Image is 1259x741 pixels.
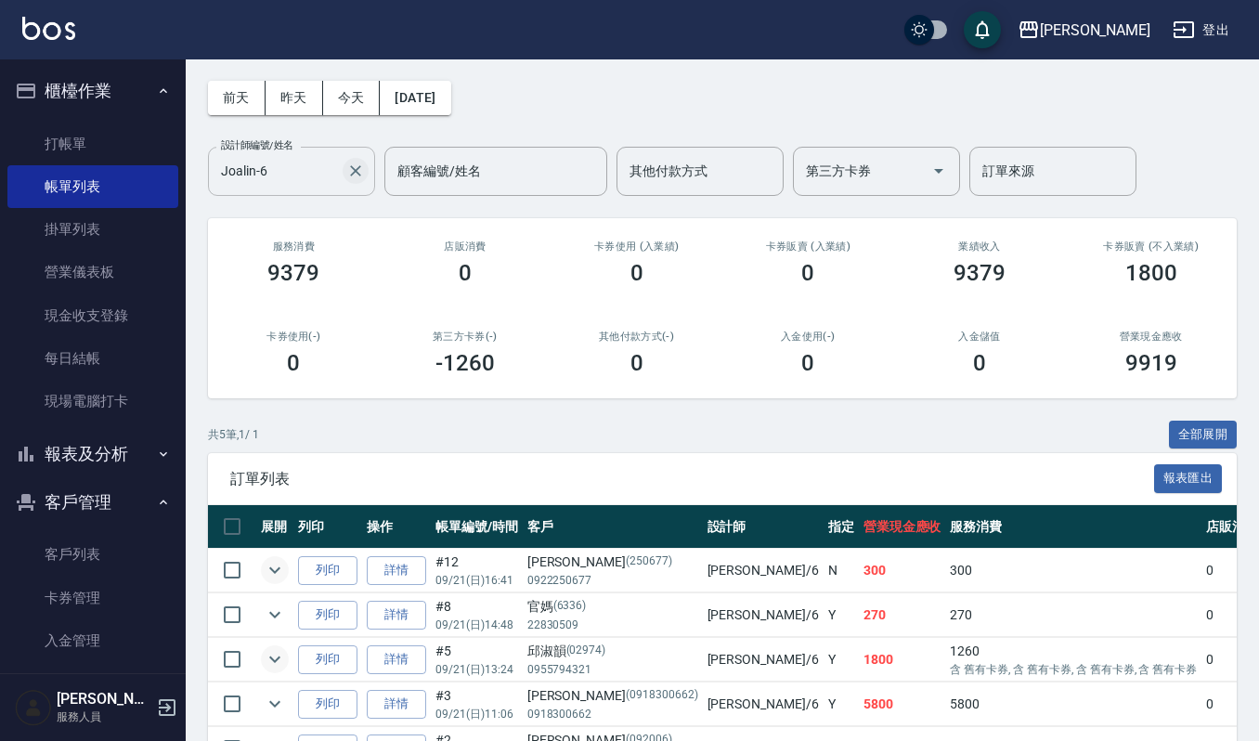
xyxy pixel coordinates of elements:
[15,689,52,726] img: Person
[267,260,319,286] h3: 9379
[1010,11,1158,49] button: [PERSON_NAME]
[459,260,472,286] h3: 0
[7,67,178,115] button: 櫃檯作業
[1165,13,1237,47] button: 登出
[745,240,872,253] h2: 卡券販賣 (入業績)
[57,690,151,708] h5: [PERSON_NAME]
[1169,421,1238,449] button: 全部展開
[859,593,946,637] td: 270
[230,331,357,343] h2: 卡券使用(-)
[362,505,431,549] th: 操作
[431,505,523,549] th: 帳單編號/時間
[230,470,1154,488] span: 訂單列表
[435,661,518,678] p: 09/21 (日) 13:24
[208,426,259,443] p: 共 5 筆, 1 / 1
[801,260,814,286] h3: 0
[916,240,1044,253] h2: 業績收入
[7,294,178,337] a: 現金收支登錄
[950,661,1197,678] p: 含 舊有卡券, 含 舊有卡券, 含 舊有卡券, 含 舊有卡券
[431,593,523,637] td: #8
[298,690,357,719] button: 列印
[824,593,859,637] td: Y
[298,601,357,630] button: 列印
[431,682,523,726] td: #3
[266,81,323,115] button: 昨天
[630,260,643,286] h3: 0
[945,682,1201,726] td: 5800
[343,158,369,184] button: Clear
[402,331,529,343] h2: 第三方卡券(-)
[208,81,266,115] button: 前天
[298,645,357,674] button: 列印
[7,478,178,526] button: 客戶管理
[1154,464,1223,493] button: 報表匯出
[703,593,824,637] td: [PERSON_NAME] /6
[1125,350,1177,376] h3: 9919
[630,350,643,376] h3: 0
[367,601,426,630] a: 詳情
[1087,240,1214,253] h2: 卡券販賣 (不入業績)
[431,638,523,682] td: #5
[527,572,698,589] p: 0922250677
[801,350,814,376] h3: 0
[527,706,698,722] p: 0918300662
[859,638,946,682] td: 1800
[859,682,946,726] td: 5800
[527,661,698,678] p: 0955794321
[527,597,698,617] div: 官媽
[954,260,1006,286] h3: 9379
[261,645,289,673] button: expand row
[261,601,289,629] button: expand row
[824,505,859,549] th: 指定
[323,81,381,115] button: 今天
[298,556,357,585] button: 列印
[703,505,824,549] th: 設計師
[7,380,178,422] a: 現場電腦打卡
[703,549,824,592] td: [PERSON_NAME] /6
[745,331,872,343] h2: 入金使用(-)
[573,331,700,343] h2: 其他付款方式(-)
[527,552,698,572] div: [PERSON_NAME]
[7,208,178,251] a: 掛單列表
[553,597,587,617] p: (6336)
[367,645,426,674] a: 詳情
[566,642,606,661] p: (02974)
[261,690,289,718] button: expand row
[7,251,178,293] a: 營業儀表板
[1125,260,1177,286] h3: 1800
[945,638,1201,682] td: 1260
[7,123,178,165] a: 打帳單
[380,81,450,115] button: [DATE]
[230,240,357,253] h3: 服務消費
[367,556,426,585] a: 詳情
[945,549,1201,592] td: 300
[7,430,178,478] button: 報表及分析
[924,156,954,186] button: Open
[859,549,946,592] td: 300
[261,556,289,584] button: expand row
[293,505,362,549] th: 列印
[527,686,698,706] div: [PERSON_NAME]
[7,533,178,576] a: 客戶列表
[221,138,293,152] label: 設計師編號/姓名
[824,549,859,592] td: N
[431,549,523,592] td: #12
[527,617,698,633] p: 22830509
[973,350,986,376] h3: 0
[703,682,824,726] td: [PERSON_NAME] /6
[435,350,495,376] h3: -1260
[435,706,518,722] p: 09/21 (日) 11:06
[945,593,1201,637] td: 270
[626,686,698,706] p: (0918300662)
[527,642,698,661] div: 邱淑韻
[7,337,178,380] a: 每日結帳
[367,690,426,719] a: 詳情
[824,682,859,726] td: Y
[256,505,293,549] th: 展開
[945,505,1201,549] th: 服務消費
[523,505,703,549] th: 客戶
[57,708,151,725] p: 服務人員
[916,331,1044,343] h2: 入金儲值
[7,165,178,208] a: 帳單列表
[435,572,518,589] p: 09/21 (日) 16:41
